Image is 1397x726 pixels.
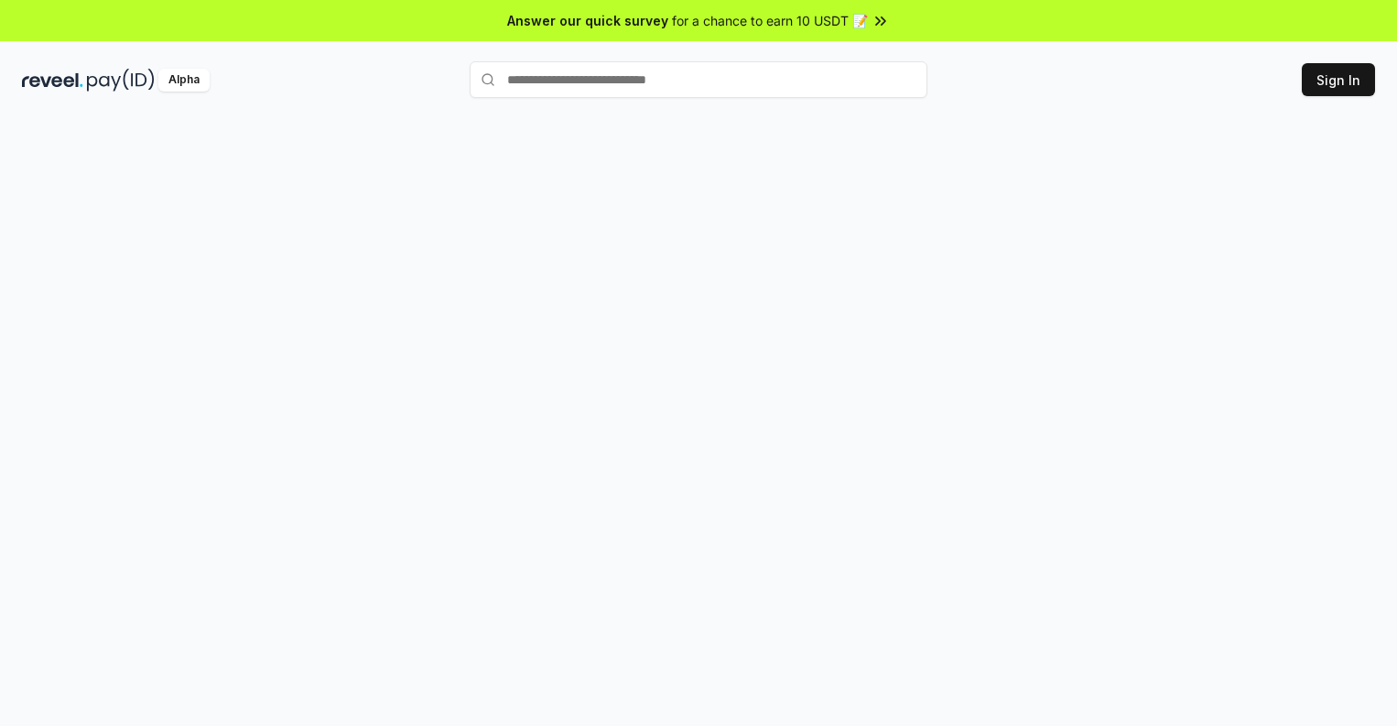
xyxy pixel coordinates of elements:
[507,11,668,30] span: Answer our quick survey
[158,69,210,92] div: Alpha
[22,69,83,92] img: reveel_dark
[1302,63,1375,96] button: Sign In
[672,11,868,30] span: for a chance to earn 10 USDT 📝
[87,69,155,92] img: pay_id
